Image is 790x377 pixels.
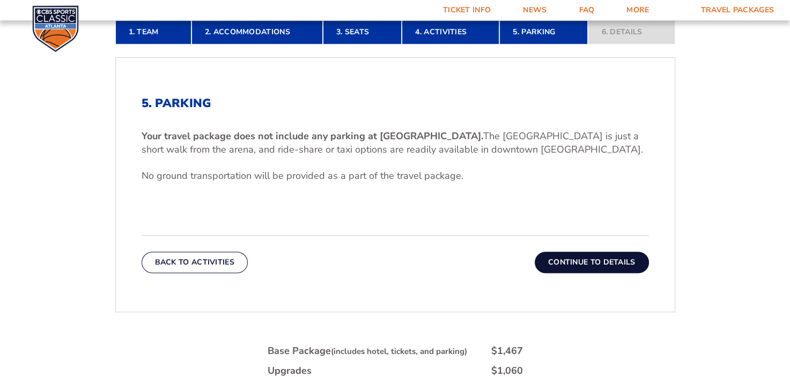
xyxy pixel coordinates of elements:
[142,169,649,183] p: No ground transportation will be provided as a part of the travel package.
[142,130,649,156] p: The [GEOGRAPHIC_DATA] is just a short walk from the arena, and ride-share or taxi options are rea...
[191,20,323,44] a: 2. Accommodations
[142,96,649,110] h2: 5. Parking
[331,346,467,357] small: (includes hotel, tickets, and parking)
[402,20,499,44] a: 4. Activities
[142,130,483,142] b: Your travel package does not include any parking at [GEOGRAPHIC_DATA].
[32,5,79,52] img: CBS Sports Classic
[491,344,523,358] div: $1,467
[323,20,402,44] a: 3. Seats
[115,20,191,44] a: 1. Team
[268,344,467,358] div: Base Package
[535,252,649,273] button: Continue To Details
[142,252,248,273] button: Back To Activities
